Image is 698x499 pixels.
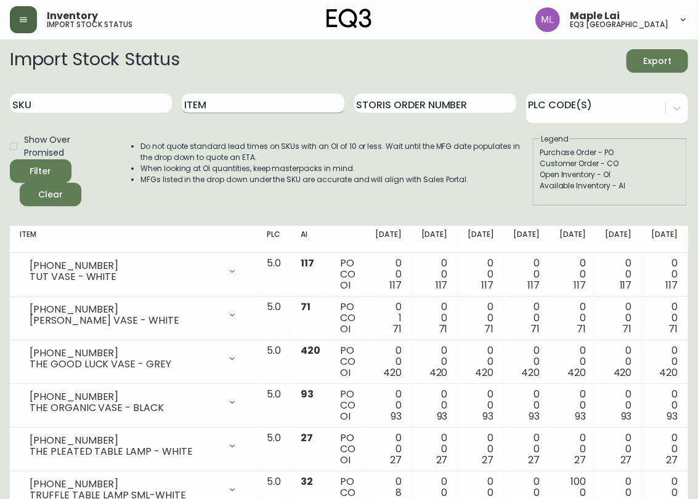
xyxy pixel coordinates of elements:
span: 117 [301,256,314,270]
div: TUT VASE - WHITE [30,271,220,282]
div: 0 0 [606,258,632,291]
th: [DATE] [458,226,504,253]
div: 0 0 [513,301,540,335]
div: [PHONE_NUMBER]THE ORGANIC VASE - BLACK [20,389,247,416]
div: 0 0 [421,433,448,466]
div: 0 0 [421,258,448,291]
span: 420 [614,365,632,380]
span: 420 [567,365,586,380]
span: 420 [660,365,678,380]
th: [DATE] [412,226,458,253]
th: Item [10,226,257,253]
span: OI [340,365,351,380]
div: [PHONE_NUMBER] [30,479,220,490]
th: [DATE] [642,226,688,253]
span: 117 [620,278,632,292]
span: Inventory [47,11,98,21]
span: 420 [301,343,320,357]
div: [PHONE_NUMBER]TUT VASE - WHITE [20,258,247,285]
span: 71 [623,322,632,336]
span: OI [340,453,351,467]
div: PO CO [340,258,355,291]
div: [PHONE_NUMBER] [30,435,220,446]
span: OI [340,278,351,292]
span: 420 [521,365,540,380]
span: 420 [476,365,494,380]
span: 117 [482,278,494,292]
td: 5.0 [257,340,291,384]
div: [PHONE_NUMBER] [30,348,220,359]
div: PO CO [340,389,355,422]
div: 0 0 [652,301,678,335]
div: THE ORGANIC VASE - BLACK [30,402,220,413]
div: 0 0 [652,258,678,291]
span: 93 [621,409,632,423]
span: 117 [389,278,402,292]
span: 27 [390,453,402,467]
span: 93 [667,409,678,423]
span: 93 [575,409,586,423]
legend: Legend [540,134,570,145]
div: [PHONE_NUMBER]THE PLEATED TABLE LAMP - WHITE [20,433,247,460]
div: [PHONE_NUMBER] [30,391,220,402]
td: 5.0 [257,297,291,340]
div: 0 0 [421,345,448,378]
div: [PERSON_NAME] VASE - WHITE [30,315,220,326]
img: logo [327,9,372,28]
span: 71 [392,322,402,336]
span: 71 [301,300,310,314]
div: 0 0 [513,389,540,422]
div: 0 0 [375,433,402,466]
span: 71 [439,322,448,336]
h5: eq3 [GEOGRAPHIC_DATA] [570,21,668,28]
div: 0 0 [421,389,448,422]
div: 0 0 [468,258,494,291]
div: 0 0 [652,433,678,466]
div: 0 0 [513,258,540,291]
div: 0 0 [468,389,494,422]
span: 32 [301,474,313,489]
span: 117 [666,278,678,292]
li: MFGs listed in the drop down under the SKU are accurate and will align with Sales Portal. [140,174,532,185]
span: 117 [436,278,448,292]
th: [DATE] [365,226,412,253]
div: [PHONE_NUMBER]THE GOOD LUCK VASE - GREY [20,345,247,372]
span: Show Over Promised [24,134,106,159]
button: Clear [20,183,81,206]
th: AI [291,226,330,253]
li: Do not quote standard lead times on SKUs with an OI of 10 or less. Wait until the MFG date popula... [140,141,532,163]
div: THE GOOD LUCK VASE - GREY [30,359,220,370]
span: 71 [485,322,494,336]
div: [PHONE_NUMBER][PERSON_NAME] VASE - WHITE [20,301,247,329]
span: 27 [574,453,586,467]
span: 93 [529,409,540,423]
div: PO CO [340,301,355,335]
div: THE PLEATED TABLE LAMP - WHITE [30,446,220,457]
div: Open Inventory - OI [540,169,680,180]
div: 0 0 [468,345,494,378]
button: Filter [10,159,71,183]
div: 0 0 [606,345,632,378]
div: 0 0 [559,258,586,291]
span: 93 [437,409,448,423]
div: 0 0 [375,258,402,291]
div: 0 0 [559,345,586,378]
div: 0 0 [421,301,448,335]
div: 0 1 [375,301,402,335]
span: 93 [301,387,314,401]
div: 0 0 [652,345,678,378]
span: 27 [620,453,632,467]
span: 27 [436,453,448,467]
div: 0 0 [375,345,402,378]
img: 61e28cffcf8cc9f4e300d877dd684943 [535,7,560,32]
td: 5.0 [257,384,291,428]
li: When looking at OI quantities, keep masterpacks in mind. [140,163,532,174]
div: 0 0 [513,433,540,466]
th: [DATE] [503,226,550,253]
div: Available Inventory - AI [540,180,680,191]
span: OI [340,409,351,423]
div: 0 0 [606,389,632,422]
div: 0 0 [606,433,632,466]
div: PO CO [340,433,355,466]
div: 0 0 [652,389,678,422]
